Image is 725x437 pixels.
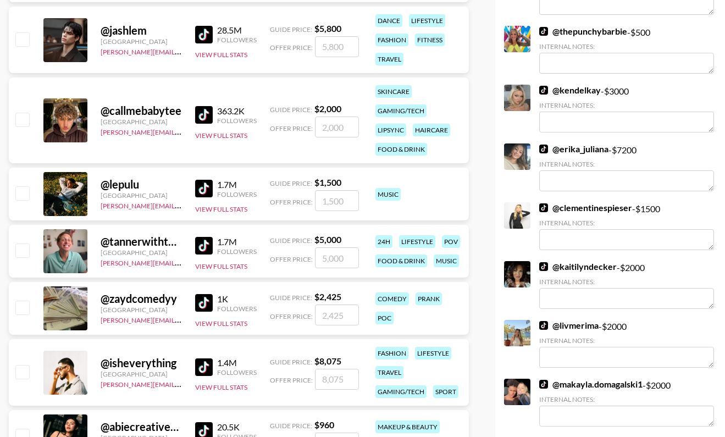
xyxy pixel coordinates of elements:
div: skincare [375,85,412,98]
div: 363.2K [217,106,257,117]
div: fashion [375,34,408,46]
div: - $ 500 [539,26,714,74]
div: fashion [375,347,408,359]
div: 1K [217,294,257,305]
div: pov [442,235,460,248]
div: Internal Notes: [539,160,714,168]
div: haircare [413,124,450,136]
span: Guide Price: [270,422,312,430]
div: fitness [415,34,445,46]
div: travel [375,53,403,65]
div: lipsync [375,124,406,136]
strong: $ 1,500 [314,177,341,187]
a: [PERSON_NAME][EMAIL_ADDRESS][DOMAIN_NAME] [101,257,263,267]
div: dance [375,14,402,27]
div: [GEOGRAPHIC_DATA] [101,37,182,46]
span: Guide Price: [270,25,312,34]
span: Offer Price: [270,255,313,263]
div: Internal Notes: [539,278,714,286]
div: sport [433,385,458,398]
strong: $ 5,800 [314,23,341,34]
div: travel [375,366,403,379]
div: @ tannerwiththe_tism [101,235,182,248]
img: TikTok [195,237,213,255]
div: @ callmebabytee [101,104,182,118]
div: Followers [217,190,257,198]
div: Followers [217,36,257,44]
a: @kaitilyndecker [539,261,617,272]
div: Followers [217,117,257,125]
div: comedy [375,292,409,305]
img: TikTok [195,26,213,43]
a: [PERSON_NAME][EMAIL_ADDRESS][DOMAIN_NAME] [101,46,263,56]
button: View Full Stats [195,262,247,270]
input: 5,800 [315,36,359,57]
div: Internal Notes: [539,336,714,345]
strong: $ 5,000 [314,234,341,245]
div: lifestyle [409,14,445,27]
div: - $ 7200 [539,143,714,191]
img: TikTok [539,27,548,36]
a: @kendelkay [539,85,601,96]
div: 1.7M [217,236,257,247]
div: gaming/tech [375,385,427,398]
span: Offer Price: [270,376,313,384]
span: Guide Price: [270,358,312,366]
button: View Full Stats [195,383,247,391]
div: @ jashlem [101,24,182,37]
div: 1.7M [217,179,257,190]
img: TikTok [195,106,213,124]
button: View Full Stats [195,131,247,140]
div: Followers [217,247,257,256]
div: Internal Notes: [539,395,714,403]
div: gaming/tech [375,104,427,117]
input: 1,500 [315,190,359,211]
img: TikTok [195,358,213,376]
div: [GEOGRAPHIC_DATA] [101,370,182,378]
div: @ abiecreativeart [101,420,182,434]
a: [PERSON_NAME][EMAIL_ADDRESS][DOMAIN_NAME] [101,378,263,389]
strong: $ 8,075 [314,356,341,366]
button: View Full Stats [195,319,247,328]
div: [GEOGRAPHIC_DATA] [101,306,182,314]
div: - $ 3000 [539,85,714,132]
input: 5,000 [315,247,359,268]
div: - $ 2000 [539,261,714,309]
div: Internal Notes: [539,219,714,227]
div: Followers [217,305,257,313]
input: 8,075 [315,369,359,390]
img: TikTok [539,86,548,95]
div: poc [375,312,394,324]
input: 2,425 [315,305,359,325]
div: music [375,188,401,201]
button: View Full Stats [195,51,247,59]
div: 28.5M [217,25,257,36]
div: [GEOGRAPHIC_DATA] [101,248,182,257]
input: 2,000 [315,117,359,137]
img: TikTok [539,262,548,271]
div: 1.4M [217,357,257,368]
div: food & drink [375,143,427,156]
span: Offer Price: [270,312,313,320]
span: Offer Price: [270,43,313,52]
div: - $ 1500 [539,202,714,250]
a: [PERSON_NAME][EMAIL_ADDRESS][DOMAIN_NAME] [101,314,263,324]
img: TikTok [195,294,213,312]
div: @ lepulu [101,178,182,191]
div: lifestyle [415,347,451,359]
a: @clementinespieser [539,202,632,213]
span: Offer Price: [270,124,313,132]
strong: $ 2,000 [314,103,341,114]
a: [PERSON_NAME][EMAIL_ADDRESS][DOMAIN_NAME] [101,200,263,210]
a: @erika_juliana [539,143,608,154]
strong: $ 960 [314,419,334,430]
a: @livmerima [539,320,599,331]
span: Guide Price: [270,294,312,302]
div: - $ 2000 [539,379,714,427]
div: 20.5K [217,422,257,433]
div: [GEOGRAPHIC_DATA] [101,118,182,126]
div: lifestyle [399,235,435,248]
div: Internal Notes: [539,42,714,51]
div: prank [416,292,442,305]
div: music [434,255,459,267]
